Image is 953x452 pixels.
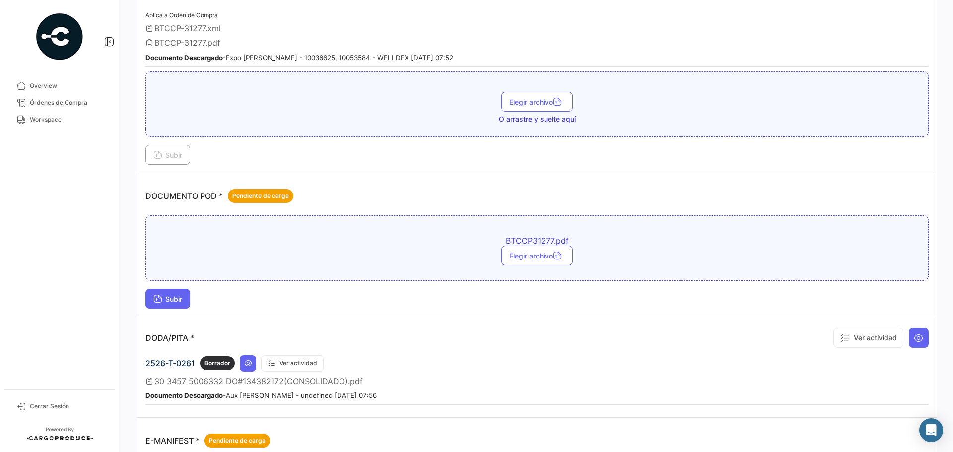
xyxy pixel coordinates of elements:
span: Overview [30,81,107,90]
div: Abrir Intercom Messenger [919,418,943,442]
b: Documento Descargado [145,391,223,399]
span: O arrastre y suelte aquí [499,114,576,124]
span: Borrador [204,359,230,368]
span: Elegir archivo [509,252,565,260]
button: Elegir archivo [501,246,573,265]
span: Aplica a Orden de Compra [145,11,218,19]
span: Órdenes de Compra [30,98,107,107]
span: Subir [153,295,182,303]
span: Cerrar Sesión [30,402,107,411]
a: Workspace [8,111,111,128]
small: - Aux [PERSON_NAME] - undefined [DATE] 07:56 [145,391,377,399]
span: Elegir archivo [509,98,565,106]
b: Documento Descargado [145,54,223,62]
button: Ver actividad [261,355,324,372]
a: Órdenes de Compra [8,94,111,111]
button: Ver actividad [833,328,903,348]
span: BTCCP31277.pdf [363,236,711,246]
p: E-MANIFEST * [145,434,270,448]
button: Subir [145,289,190,309]
span: Pendiente de carga [209,436,266,445]
img: powered-by.png [35,12,84,62]
button: Subir [145,145,190,165]
span: Subir [153,151,182,159]
span: 2526-T-0261 [145,358,195,368]
p: DODA/PITA * [145,333,194,343]
span: BTCCP-31277.xml [154,23,221,33]
span: 30 3457 5006332 DO#134382172(CONSOLIDADO).pdf [154,376,363,386]
span: Pendiente de carga [232,192,289,200]
a: Overview [8,77,111,94]
button: Elegir archivo [501,92,573,112]
p: DOCUMENTO POD * [145,189,293,203]
span: BTCCP-31277.pdf [154,38,220,48]
span: Workspace [30,115,107,124]
small: - Expo [PERSON_NAME] - 10036625, 10053584 - WELLDEX [DATE] 07:52 [145,54,453,62]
